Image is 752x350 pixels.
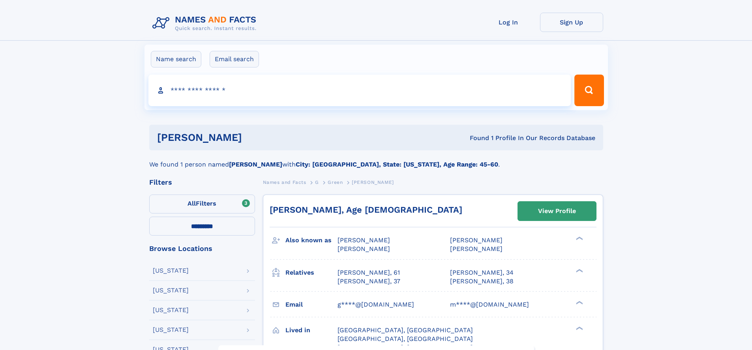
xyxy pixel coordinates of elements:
[338,326,473,334] span: [GEOGRAPHIC_DATA], [GEOGRAPHIC_DATA]
[450,277,514,286] a: [PERSON_NAME], 38
[450,236,503,244] span: [PERSON_NAME]
[338,245,390,253] span: [PERSON_NAME]
[338,236,390,244] span: [PERSON_NAME]
[574,268,583,273] div: ❯
[574,236,583,241] div: ❯
[148,75,571,106] input: search input
[574,326,583,331] div: ❯
[296,161,498,168] b: City: [GEOGRAPHIC_DATA], State: [US_STATE], Age Range: 45-60
[518,202,596,221] a: View Profile
[540,13,603,32] a: Sign Up
[574,300,583,305] div: ❯
[352,180,394,185] span: [PERSON_NAME]
[328,180,343,185] span: Green
[338,277,400,286] a: [PERSON_NAME], 37
[477,13,540,32] a: Log In
[229,161,282,168] b: [PERSON_NAME]
[338,268,400,277] a: [PERSON_NAME], 61
[149,150,603,169] div: We found 1 person named with .
[285,298,338,311] h3: Email
[263,177,306,187] a: Names and Facts
[149,195,255,213] label: Filters
[210,51,259,67] label: Email search
[538,202,576,220] div: View Profile
[574,75,604,106] button: Search Button
[328,177,343,187] a: Green
[149,179,255,186] div: Filters
[450,268,514,277] a: [PERSON_NAME], 34
[338,335,473,343] span: [GEOGRAPHIC_DATA], [GEOGRAPHIC_DATA]
[153,307,189,313] div: [US_STATE]
[285,266,338,279] h3: Relatives
[188,200,196,207] span: All
[153,327,189,333] div: [US_STATE]
[151,51,201,67] label: Name search
[315,180,319,185] span: G
[270,205,462,215] a: [PERSON_NAME], Age [DEMOGRAPHIC_DATA]
[153,268,189,274] div: [US_STATE]
[315,177,319,187] a: G
[285,324,338,337] h3: Lived in
[356,134,595,142] div: Found 1 Profile In Our Records Database
[285,234,338,247] h3: Also known as
[157,133,356,142] h1: [PERSON_NAME]
[450,245,503,253] span: [PERSON_NAME]
[153,287,189,294] div: [US_STATE]
[149,13,263,34] img: Logo Names and Facts
[149,245,255,252] div: Browse Locations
